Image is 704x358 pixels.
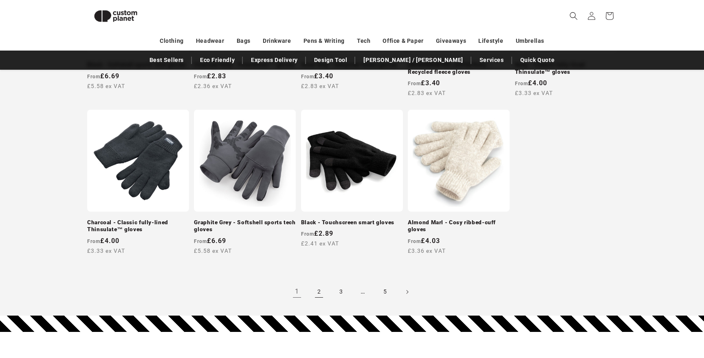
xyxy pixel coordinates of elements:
[359,53,467,67] a: [PERSON_NAME] / [PERSON_NAME]
[398,283,416,301] a: Next page
[565,7,583,25] summary: Search
[87,3,144,29] img: Custom Planet
[515,61,617,75] a: Navy - Classic fully-lined Thinsulate™ gloves
[87,219,189,233] a: Charcoal - Classic fully-lined Thinsulate™ gloves
[196,53,239,67] a: Eco Friendly
[87,283,617,301] nav: Pagination
[332,283,350,301] a: Page 3
[194,219,296,233] a: Graphite Grey - Softshell sports tech gloves
[263,34,291,48] a: Drinkware
[436,34,466,48] a: Giveaways
[301,219,403,226] a: Black - Touchscreen smart gloves
[408,219,510,233] a: Almond Marl - Cosy ribbed-cuff gloves
[247,53,302,67] a: Express Delivery
[310,53,352,67] a: Design Tool
[145,53,188,67] a: Best Sellers
[408,61,510,75] a: [DEMOGRAPHIC_DATA] Navy - Recycled fleece gloves
[354,283,372,301] span: …
[160,34,184,48] a: Clothing
[237,34,251,48] a: Bags
[304,34,345,48] a: Pens & Writing
[376,283,394,301] a: Page 5
[478,34,503,48] a: Lifestyle
[357,34,370,48] a: Tech
[475,53,508,67] a: Services
[310,283,328,301] a: Page 2
[516,53,559,67] a: Quick Quote
[383,34,423,48] a: Office & Paper
[288,283,306,301] a: Page 1
[564,270,704,358] iframe: Chat Widget
[516,34,544,48] a: Umbrellas
[196,34,224,48] a: Headwear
